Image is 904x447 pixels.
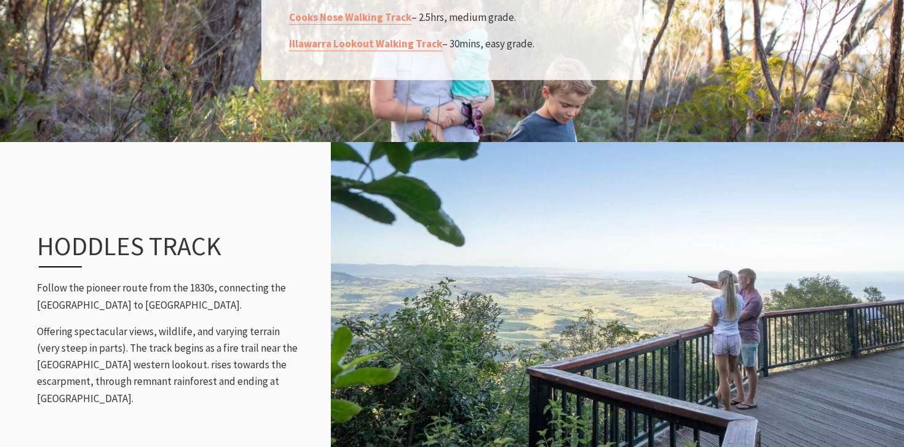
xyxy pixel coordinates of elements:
[37,231,274,267] h3: Hoddles Track
[289,10,411,25] a: Cooks Nose Walking Track
[37,323,300,407] p: Offering spectacular views, wildlife, and varying terrain (very steep in parts). The track begins...
[289,9,615,26] p: – 2.5hrs, medium grade.
[37,280,300,313] p: Follow the pioneer route from the 1830s, connecting the [GEOGRAPHIC_DATA] to [GEOGRAPHIC_DATA].
[289,36,615,52] p: – 30mins, easy grade.
[289,37,442,51] a: Illawarra Lookout Walking Track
